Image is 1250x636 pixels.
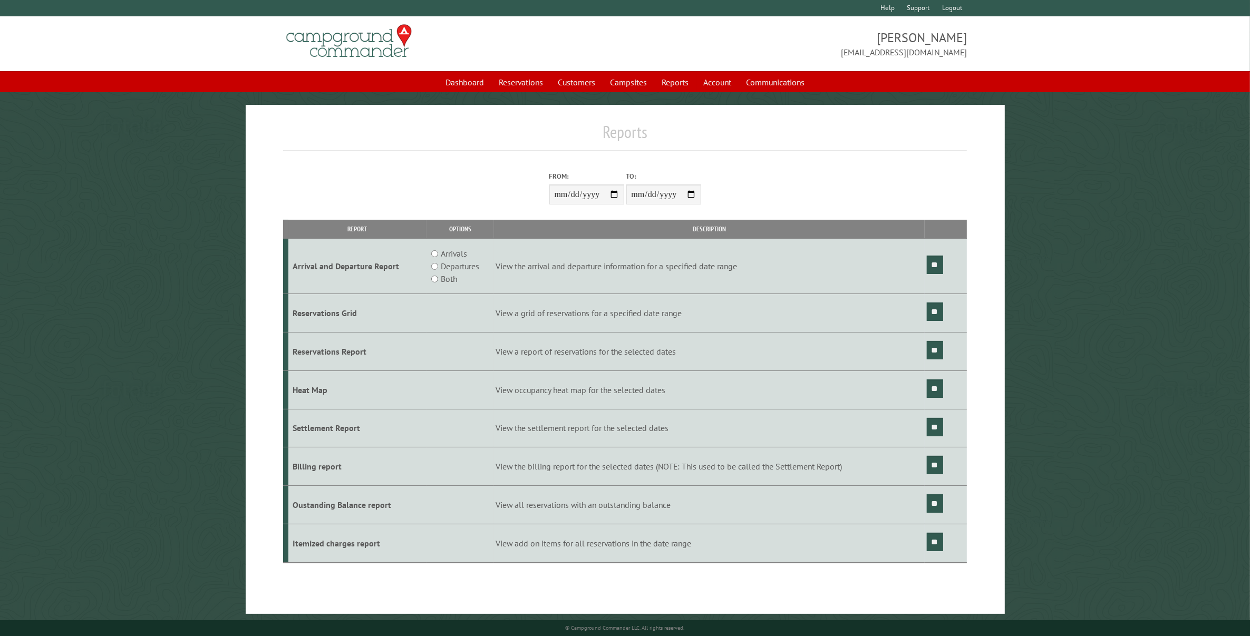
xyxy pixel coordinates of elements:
[494,524,925,562] td: View add on items for all reservations in the date range
[283,21,415,62] img: Campground Commander
[288,486,427,524] td: Oustanding Balance report
[655,72,695,92] a: Reports
[441,260,479,272] label: Departures
[604,72,653,92] a: Campsites
[494,409,925,447] td: View the settlement report for the selected dates
[441,247,467,260] label: Arrivals
[288,239,427,294] td: Arrival and Departure Report
[740,72,811,92] a: Communications
[288,447,427,486] td: Billing report
[549,171,624,181] label: From:
[494,294,925,332] td: View a grid of reservations for a specified date range
[626,171,701,181] label: To:
[288,332,427,370] td: Reservations Report
[494,220,925,238] th: Description
[492,72,549,92] a: Reservations
[427,220,493,238] th: Options
[288,370,427,409] td: Heat Map
[283,122,967,151] h1: Reports
[288,409,427,447] td: Settlement Report
[288,294,427,332] td: Reservations Grid
[494,332,925,370] td: View a report of reservations for the selected dates
[697,72,738,92] a: Account
[494,239,925,294] td: View the arrival and departure information for a specified date range
[494,486,925,524] td: View all reservations with an outstanding balance
[439,72,490,92] a: Dashboard
[494,447,925,486] td: View the billing report for the selected dates (NOTE: This used to be called the Settlement Report)
[288,220,427,238] th: Report
[441,272,457,285] label: Both
[551,72,602,92] a: Customers
[288,524,427,562] td: Itemized charges report
[566,624,685,631] small: © Campground Commander LLC. All rights reserved.
[494,370,925,409] td: View occupancy heat map for the selected dates
[625,29,967,58] span: [PERSON_NAME] [EMAIL_ADDRESS][DOMAIN_NAME]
